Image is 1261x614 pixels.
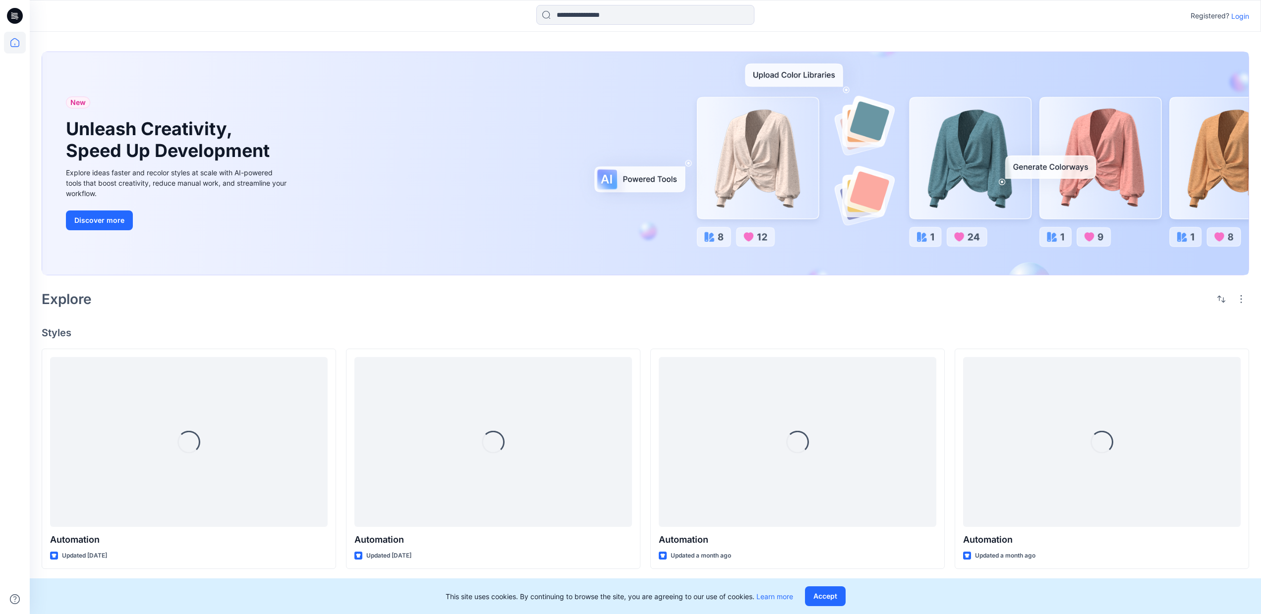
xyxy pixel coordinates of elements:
p: Automation [354,533,632,547]
p: Updated a month ago [975,551,1035,561]
p: Updated [DATE] [62,551,107,561]
h2: Explore [42,291,92,307]
p: Updated [DATE] [366,551,411,561]
p: This site uses cookies. By continuing to browse the site, you are agreeing to our use of cookies. [446,591,793,602]
h4: Styles [42,327,1249,339]
h1: Unleash Creativity, Speed Up Development [66,118,274,161]
p: Updated a month ago [671,551,731,561]
span: New [70,97,86,108]
button: Accept [805,586,846,606]
button: Discover more [66,210,133,230]
a: Learn more [756,592,793,601]
p: Automation [50,533,328,547]
p: Login [1231,11,1249,21]
div: Explore ideas faster and recolor styles at scale with AI-powered tools that boost creativity, red... [66,167,289,199]
p: Registered? [1191,10,1229,22]
a: Discover more [66,210,289,230]
p: Automation [659,533,936,547]
p: Automation [963,533,1241,547]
